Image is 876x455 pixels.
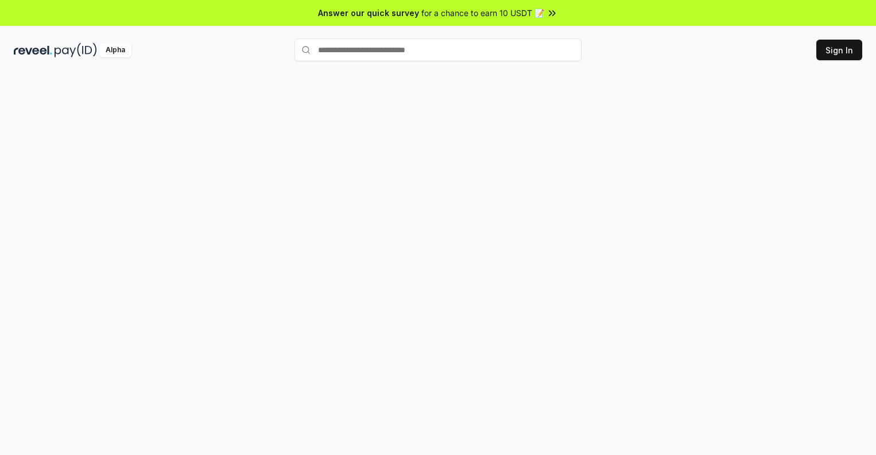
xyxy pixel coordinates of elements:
[421,7,544,19] span: for a chance to earn 10 USDT 📝
[99,43,131,57] div: Alpha
[816,40,862,60] button: Sign In
[318,7,419,19] span: Answer our quick survey
[14,43,52,57] img: reveel_dark
[55,43,97,57] img: pay_id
